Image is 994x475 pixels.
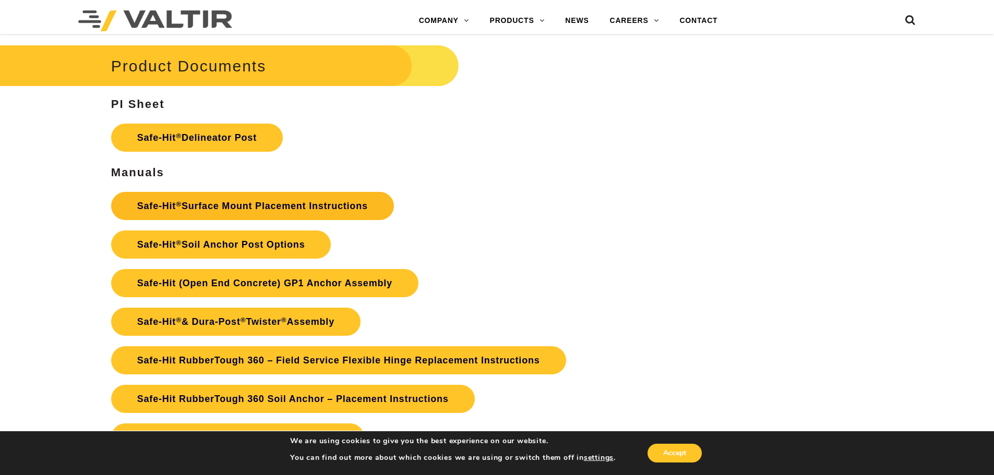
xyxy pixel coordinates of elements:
sup: ® [241,316,246,324]
a: Safe-Hit (Open End Concrete) GP1 Anchor Assembly [111,269,418,297]
p: You can find out more about which cookies we are using or switch them off in . [290,453,616,462]
sup: ® [176,132,182,140]
a: Safe-Hit RubberTough 360 – Field Service Flexible Hinge Replacement Instructions [111,346,566,374]
button: settings [584,453,614,462]
sup: ® [176,200,182,208]
sup: ® [176,316,182,324]
a: Safe-Hit®Soil Anchor Post Options [111,230,331,259]
a: CONTACT [669,10,728,31]
a: COMPANY [409,10,480,31]
a: Safe-Hit RubberTough 360 Soil Anchor – Placement Instructions [111,385,475,413]
a: NEWS [555,10,599,31]
p: We are using cookies to give you the best experience on our website. [290,436,616,446]
strong: PI Sheet [111,98,165,111]
img: Valtir [78,10,232,31]
a: Safe-Hit®& Dura-Post®Twister®Assembly [111,308,361,336]
a: Safe-Hit®Delineator Post [111,124,283,152]
a: PRODUCTS [480,10,555,31]
a: Safe-Hit RubberTough 360 Surface Mount [111,423,364,452]
a: CAREERS [600,10,669,31]
sup: ® [176,239,182,247]
button: Accept [648,444,702,462]
sup: ® [281,316,287,324]
a: Safe-Hit®Surface Mount Placement Instructions [111,192,394,220]
strong: Manuals [111,166,164,179]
